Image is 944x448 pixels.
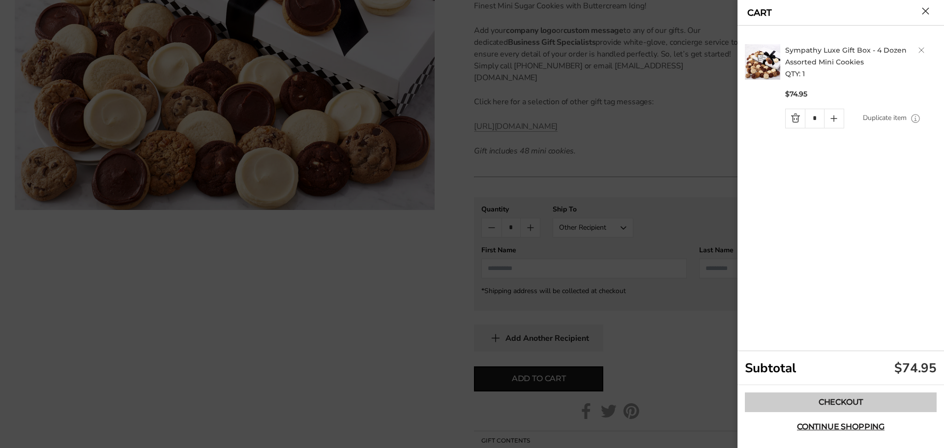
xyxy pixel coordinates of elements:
[745,392,937,412] a: Checkout
[785,90,807,99] span: $74.95
[785,46,907,66] a: Sympathy Luxe Gift Box - 4 Dozen Assorted Mini Cookies
[922,7,929,15] button: Close cart
[894,359,937,377] div: $74.95
[863,113,907,123] a: Duplicate item
[745,44,780,80] img: C. Krueger's. image
[785,44,940,80] h2: QTY: 1
[918,47,924,53] a: Delete product
[745,417,937,437] button: Continue shopping
[805,109,824,128] input: Quantity Input
[825,109,844,128] a: Quantity plus button
[786,109,805,128] a: Quantity minus button
[797,423,885,431] span: Continue shopping
[737,351,944,385] div: Subtotal
[747,8,772,17] a: CART
[8,411,102,440] iframe: Sign Up via Text for Offers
